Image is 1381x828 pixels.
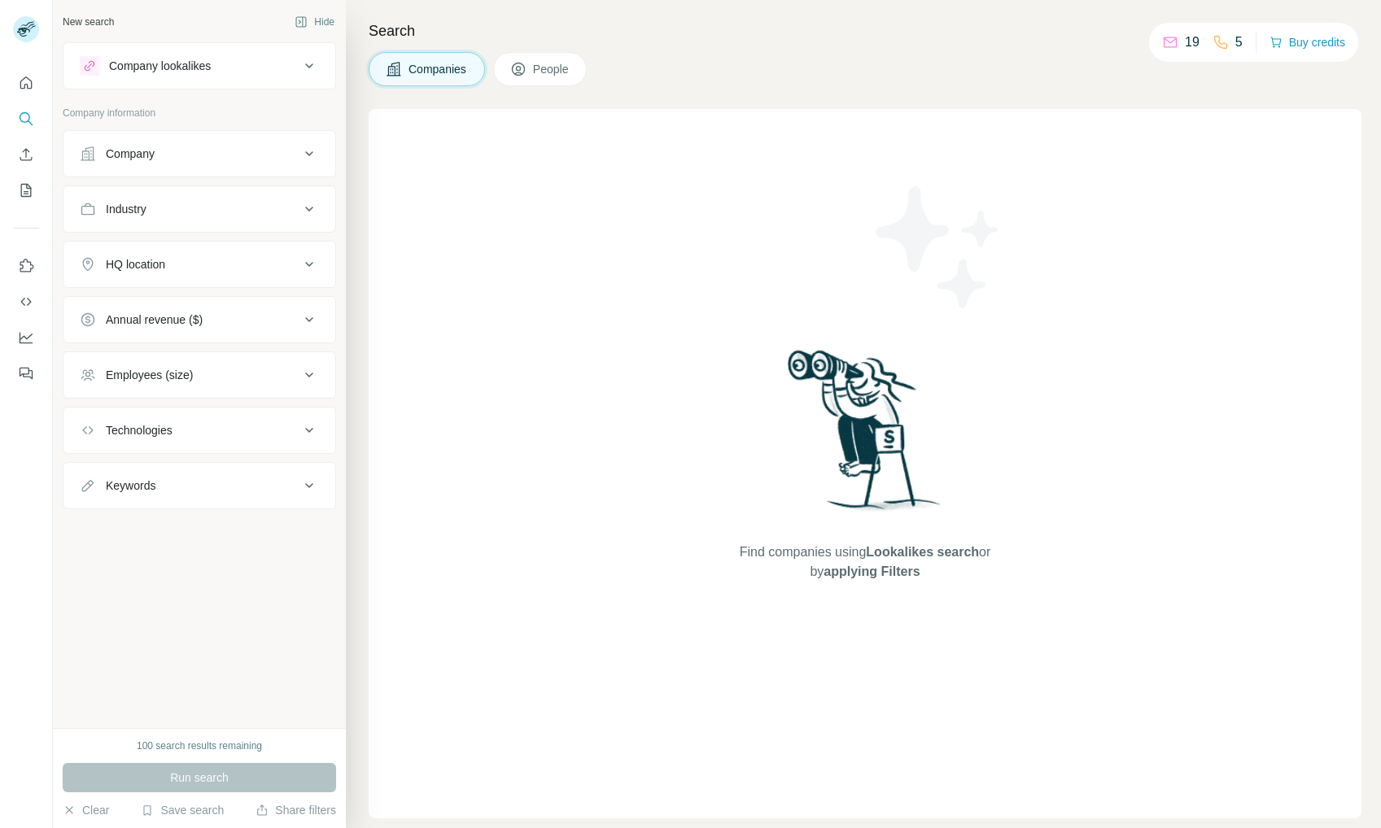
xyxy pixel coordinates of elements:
div: 100 search results remaining [137,739,262,753]
button: Dashboard [13,323,39,352]
div: Industry [106,201,146,217]
button: Clear [63,802,109,818]
span: Find companies using or by [735,543,995,582]
div: Annual revenue ($) [106,312,203,328]
button: Feedback [13,359,39,388]
div: Company [106,146,155,162]
button: HQ location [63,245,335,284]
button: Hide [283,10,346,34]
span: Lookalikes search [866,545,979,559]
p: 19 [1185,33,1200,52]
div: Keywords [106,477,155,494]
p: Company information [63,106,336,120]
button: Keywords [63,466,335,505]
span: People [533,61,570,77]
span: Companies [409,61,468,77]
div: Company lookalikes [109,58,211,74]
div: New search [63,15,114,29]
button: Industry [63,190,335,229]
button: Quick start [13,68,39,98]
button: Annual revenue ($) [63,300,335,339]
h4: Search [369,20,1361,42]
img: Surfe Illustration - Stars [865,174,1012,320]
span: applying Filters [824,564,920,578]
button: Company lookalikes [63,46,335,85]
button: Save search [141,802,224,818]
p: 5 [1235,33,1243,52]
div: Technologies [106,422,173,438]
button: Search [13,104,39,133]
img: Surfe Illustration - Woman searching with binoculars [780,346,950,527]
button: Use Surfe API [13,287,39,316]
div: Employees (size) [106,367,193,383]
button: My lists [13,176,39,205]
button: Company [63,134,335,173]
button: Share filters [256,802,336,818]
button: Employees (size) [63,355,335,394]
button: Technologies [63,411,335,450]
button: Buy credits [1270,31,1345,54]
button: Use Surfe on LinkedIn [13,251,39,281]
div: HQ location [106,256,165,272]
button: Enrich CSV [13,140,39,169]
